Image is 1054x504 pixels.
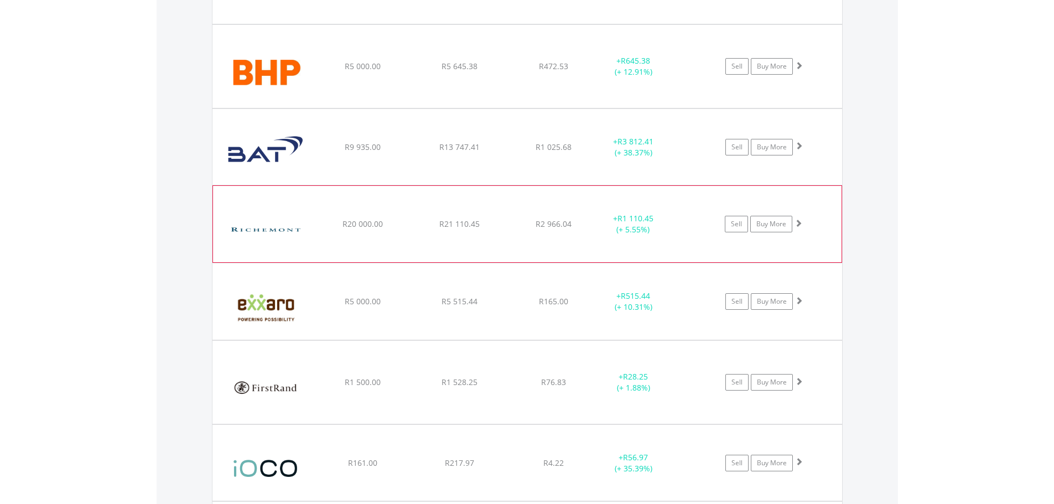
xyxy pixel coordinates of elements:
[442,61,477,71] span: R5 645.38
[750,216,792,232] a: Buy More
[218,355,313,421] img: EQU.ZA.FSR.png
[541,377,566,387] span: R76.83
[442,377,477,387] span: R1 528.25
[751,58,793,75] a: Buy More
[442,296,477,306] span: R5 515.44
[751,139,793,155] a: Buy More
[725,58,749,75] a: Sell
[543,458,564,468] span: R4.22
[218,123,313,182] img: EQU.ZA.BTI.png
[725,216,748,232] a: Sell
[218,277,313,337] img: EQU.ZA.EXX.png
[591,213,674,235] div: + (+ 5.55%)
[725,374,749,391] a: Sell
[536,219,572,229] span: R2 966.04
[445,458,474,468] span: R217.97
[623,371,648,382] span: R28.25
[617,213,653,224] span: R1 110.45
[751,455,793,471] a: Buy More
[592,371,676,393] div: + (+ 1.88%)
[536,142,572,152] span: R1 025.68
[621,290,650,301] span: R515.44
[725,139,749,155] a: Sell
[617,136,653,147] span: R3 812.41
[348,458,377,468] span: R161.00
[218,39,313,105] img: EQU.ZA.BHG.png
[751,293,793,310] a: Buy More
[592,55,676,77] div: + (+ 12.91%)
[539,296,568,306] span: R165.00
[725,293,749,310] a: Sell
[623,452,648,463] span: R56.97
[345,377,381,387] span: R1 500.00
[751,374,793,391] a: Buy More
[621,55,650,66] span: R645.38
[592,136,676,158] div: + (+ 38.37%)
[725,455,749,471] a: Sell
[345,61,381,71] span: R5 000.00
[592,452,676,474] div: + (+ 35.39%)
[539,61,568,71] span: R472.53
[345,142,381,152] span: R9 935.00
[439,142,480,152] span: R13 747.41
[342,219,383,229] span: R20 000.00
[345,296,381,306] span: R5 000.00
[219,200,314,259] img: EQU.ZA.CFR.png
[218,439,313,498] img: EQU.ZA.IOC.png
[592,290,676,313] div: + (+ 10.31%)
[439,219,480,229] span: R21 110.45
